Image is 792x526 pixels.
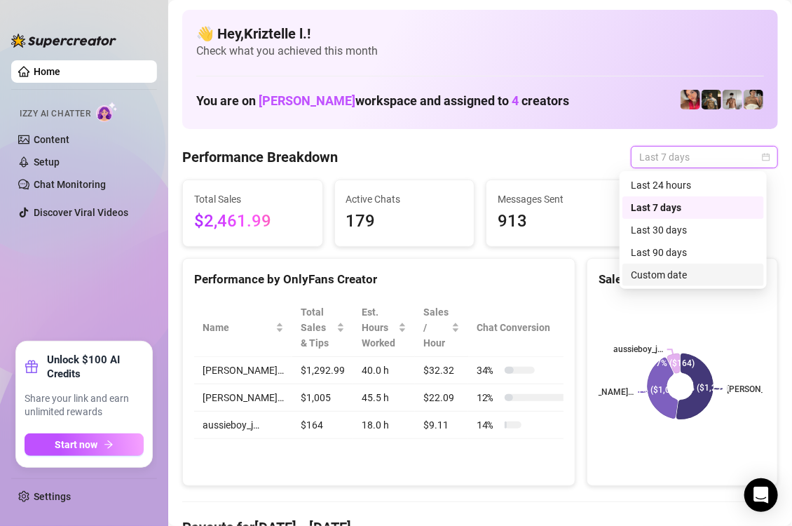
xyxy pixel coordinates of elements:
[477,320,567,335] span: Chat Conversion
[104,440,114,450] span: arrow-right
[194,191,311,207] span: Total Sales
[259,93,355,108] span: [PERSON_NAME]
[631,245,756,260] div: Last 90 days
[744,90,763,109] img: Aussieboy_jfree
[423,304,449,351] span: Sales / Hour
[415,299,468,357] th: Sales / Hour
[353,357,415,384] td: 40.0 h
[292,412,353,439] td: $164
[477,417,499,433] span: 14 %
[47,353,144,381] strong: Unlock $100 AI Credits
[194,299,292,357] th: Name
[25,392,144,419] span: Share your link and earn unlimited rewards
[631,222,756,238] div: Last 30 days
[723,90,742,109] img: aussieboy_j
[346,191,463,207] span: Active Chats
[292,357,353,384] td: $1,292.99
[34,134,69,145] a: Content
[194,384,292,412] td: [PERSON_NAME]…
[182,147,338,167] h4: Performance Breakdown
[564,387,634,397] text: [PERSON_NAME]…
[498,191,615,207] span: Messages Sent
[622,219,764,241] div: Last 30 days
[194,270,564,289] div: Performance by OnlyFans Creator
[631,200,756,215] div: Last 7 days
[292,384,353,412] td: $1,005
[631,177,756,193] div: Last 24 hours
[196,93,569,109] h1: You are on workspace and assigned to creators
[415,384,468,412] td: $22.09
[512,93,519,108] span: 4
[196,24,764,43] h4: 👋 Hey, Kriztelle l. !
[194,357,292,384] td: [PERSON_NAME]…
[353,384,415,412] td: 45.5 h
[55,439,98,450] span: Start now
[639,147,770,168] span: Last 7 days
[34,156,60,168] a: Setup
[34,66,60,77] a: Home
[622,264,764,286] div: Custom date
[196,43,764,59] span: Check what you achieved this month
[20,107,90,121] span: Izzy AI Chatter
[34,179,106,190] a: Chat Monitoring
[34,207,128,218] a: Discover Viral Videos
[477,390,499,405] span: 12 %
[194,412,292,439] td: aussieboy_j…
[362,304,395,351] div: Est. Hours Worked
[498,208,615,235] span: 913
[599,270,766,289] div: Sales by OnlyFans Creator
[25,433,144,456] button: Start nowarrow-right
[301,304,334,351] span: Total Sales & Tips
[353,412,415,439] td: 18.0 h
[292,299,353,357] th: Total Sales & Tips
[762,153,770,161] span: calendar
[468,299,587,357] th: Chat Conversion
[96,102,118,122] img: AI Chatter
[415,412,468,439] td: $9.11
[622,196,764,219] div: Last 7 days
[622,241,764,264] div: Last 90 days
[11,34,116,48] img: logo-BBDzfeDw.svg
[34,491,71,502] a: Settings
[622,174,764,196] div: Last 24 hours
[744,478,778,512] div: Open Intercom Messenger
[194,208,311,235] span: $2,461.99
[613,345,663,355] text: aussieboy_j…
[477,363,499,378] span: 34 %
[25,360,39,374] span: gift
[346,208,463,235] span: 179
[203,320,273,335] span: Name
[702,90,721,109] img: Tony
[631,267,756,283] div: Custom date
[415,357,468,384] td: $32.32
[681,90,700,109] img: Vanessa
